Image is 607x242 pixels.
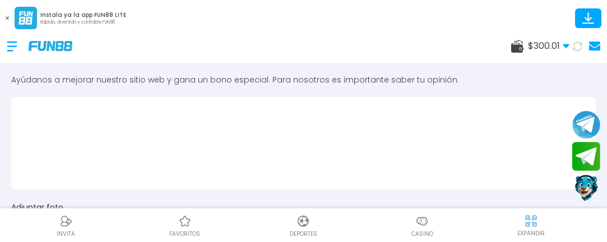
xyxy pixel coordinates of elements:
[29,41,72,51] img: Company Logo
[169,230,200,238] p: favoritos
[126,213,244,238] a: Casino FavoritosCasino Favoritosfavoritos
[7,213,126,238] a: ReferralReferralINVITA
[15,7,37,29] img: App Logo
[363,213,481,238] a: CasinoCasinoCasino
[40,11,126,19] p: Instala ya la app FUN88 LITE
[290,230,317,238] p: Deportes
[524,214,538,228] img: hide
[572,110,600,139] button: Join telegram channel
[57,230,75,238] p: INVITA
[59,214,73,228] img: Referral
[40,19,126,26] p: Rápido, divertido y confiable FUN88
[244,213,363,238] a: DeportesDeportesDeportes
[517,229,545,238] p: EXPANDIR
[296,214,310,228] img: Deportes
[572,142,600,171] button: Join telegram
[411,230,433,238] p: Casino
[178,214,192,228] img: Casino Favoritos
[415,214,429,228] img: Casino
[11,202,596,213] p: Adjuntar foto
[528,39,569,53] span: $ 300.01
[572,173,600,203] button: Contact customer service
